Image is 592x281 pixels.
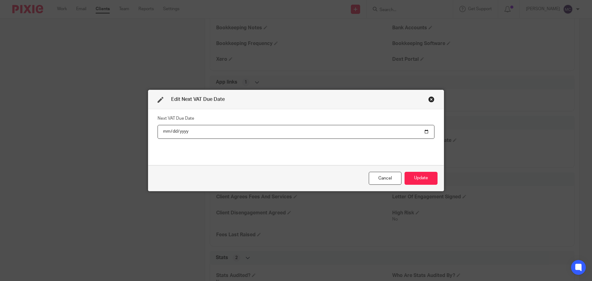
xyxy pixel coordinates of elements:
[158,125,434,139] input: YYYY-MM-DD
[428,96,434,102] div: Close this dialog window
[405,172,438,185] button: Update
[369,172,401,185] div: Close this dialog window
[158,115,194,122] label: Next VAT Due Date
[171,97,225,102] span: Edit Next VAT Due Date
